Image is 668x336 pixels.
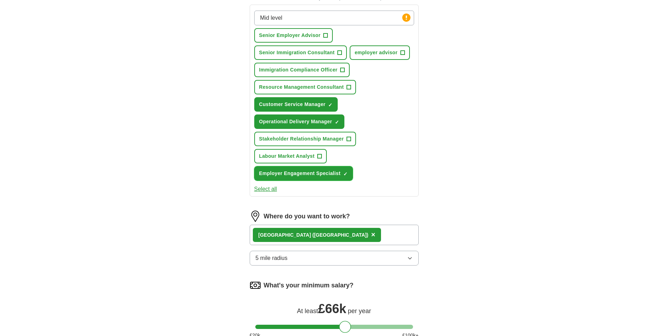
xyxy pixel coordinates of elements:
[256,254,288,262] span: 5 mile radius
[259,101,326,108] span: Customer Service Manager
[259,170,341,177] span: Employer Engagement Specialist
[350,45,410,60] button: employer advisor
[264,212,350,221] label: Where do you want to work?
[254,149,327,163] button: Labour Market Analyst
[254,45,347,60] button: Senior Immigration Consultant
[254,185,277,193] button: Select all
[254,97,338,112] button: Customer Service Manager✓
[264,281,354,290] label: What's your minimum salary?
[259,153,315,160] span: Labour Market Analyst
[328,102,332,108] span: ✓
[371,231,375,238] span: ×
[258,232,311,238] strong: [GEOGRAPHIC_DATA]
[371,230,375,240] button: ×
[250,251,419,266] button: 5 mile radius
[254,63,350,77] button: Immigration Compliance Officer
[312,232,368,238] span: ([GEOGRAPHIC_DATA])
[259,32,321,39] span: Senior Employer Advisor
[318,301,346,316] span: £ 66k
[348,307,371,315] span: per year
[259,83,344,91] span: Resource Management Consultant
[254,80,356,94] button: Resource Management Consultant
[250,211,261,222] img: location.png
[335,119,339,125] span: ✓
[259,66,338,74] span: Immigration Compliance Officer
[259,135,344,143] span: Stakeholder Relationship Manager
[355,49,398,56] span: employer advisor
[297,307,318,315] span: At least
[254,132,356,146] button: Stakeholder Relationship Manager
[254,166,353,181] button: Employer Engagement Specialist✓
[250,280,261,291] img: salary.png
[254,11,414,25] input: Type a job title and press enter
[343,171,348,177] span: ✓
[254,28,333,43] button: Senior Employer Advisor
[259,118,332,125] span: Operational Delivery Manager
[254,114,344,129] button: Operational Delivery Manager✓
[259,49,335,56] span: Senior Immigration Consultant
